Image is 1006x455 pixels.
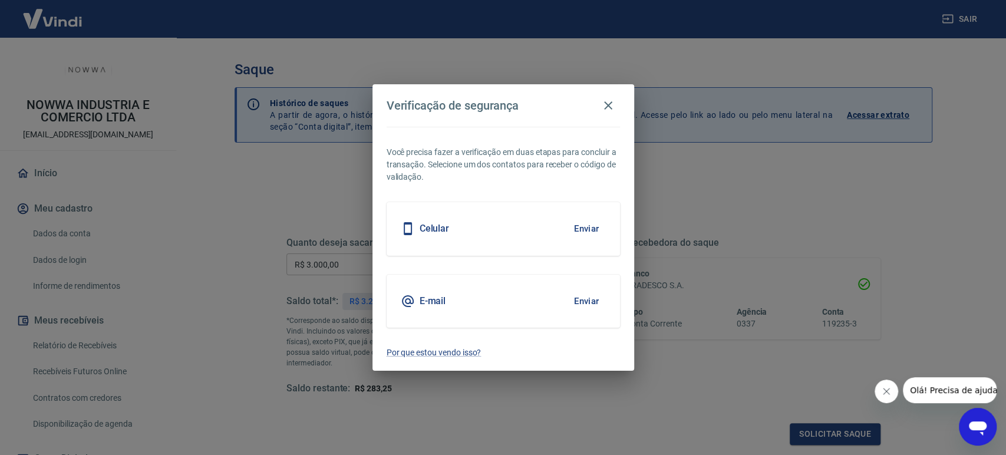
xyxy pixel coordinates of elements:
p: Você precisa fazer a verificação em duas etapas para concluir a transação. Selecione um dos conta... [387,146,620,183]
iframe: Botão para abrir a janela de mensagens [959,408,997,446]
iframe: Fechar mensagem [875,380,898,403]
button: Enviar [568,216,606,241]
a: Por que estou vendo isso? [387,347,620,359]
h5: Celular [420,223,450,235]
h5: E-mail [420,295,446,307]
span: Olá! Precisa de ajuda? [7,8,99,18]
h4: Verificação de segurança [387,98,519,113]
button: Enviar [568,289,606,314]
iframe: Mensagem da empresa [903,377,997,403]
